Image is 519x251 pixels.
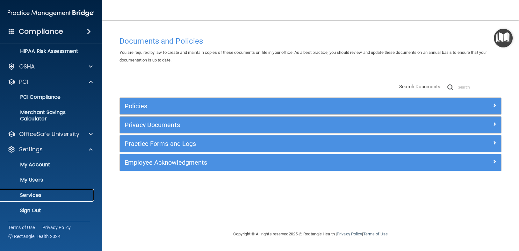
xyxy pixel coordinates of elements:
div: Copyright © All rights reserved 2025 @ Rectangle Health | | [194,224,427,244]
p: Sign Out [4,207,91,214]
a: Terms of Use [363,232,387,236]
img: ic-search.3b580494.png [447,84,453,90]
input: Search [458,82,501,92]
button: Open Resource Center [494,29,513,47]
h5: Privacy Documents [125,121,401,128]
a: Privacy Policy [42,224,71,231]
a: PCI [8,78,93,86]
span: Search Documents: [399,84,442,90]
p: My Account [4,161,91,168]
h5: Policies [125,103,401,110]
p: Services [4,192,91,198]
a: OfficeSafe University [8,130,93,138]
a: Privacy Policy [337,232,362,236]
a: Employee Acknowledgments [125,157,496,168]
p: PCI Compliance [4,94,91,100]
span: You are required by law to create and maintain copies of these documents on file in your office. ... [119,50,487,62]
p: My Users [4,177,91,183]
img: PMB logo [8,7,94,19]
p: OfficeSafe University [19,130,79,138]
h5: Employee Acknowledgments [125,159,401,166]
p: Merchant Savings Calculator [4,109,91,122]
a: Policies [125,101,496,111]
p: PCI [19,78,28,86]
iframe: Drift Widget Chat Controller [409,206,511,231]
span: Ⓒ Rectangle Health 2024 [8,233,61,240]
p: Settings [19,146,43,153]
a: OSHA [8,63,93,70]
h4: Compliance [19,27,63,36]
p: OSHA [19,63,35,70]
h4: Documents and Policies [119,37,501,45]
a: Practice Forms and Logs [125,139,496,149]
a: Settings [8,146,93,153]
h5: Practice Forms and Logs [125,140,401,147]
p: HIPAA Risk Assessment [4,48,91,54]
a: Terms of Use [8,224,35,231]
a: Privacy Documents [125,120,496,130]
